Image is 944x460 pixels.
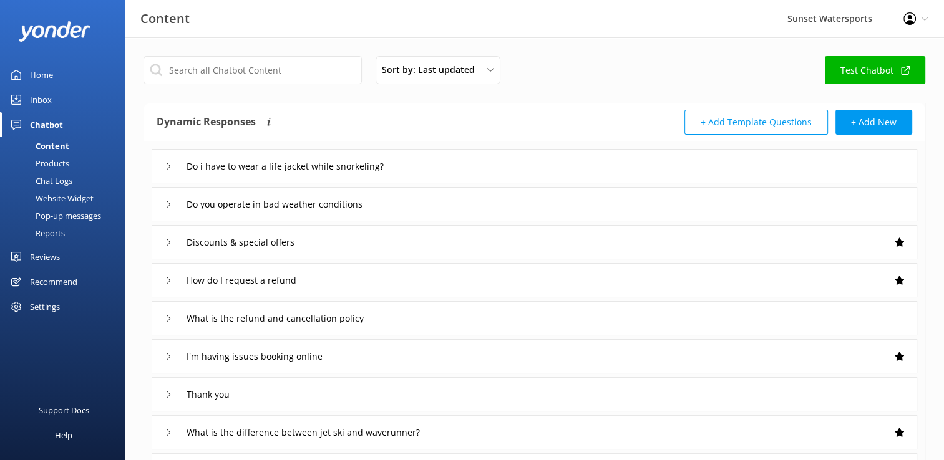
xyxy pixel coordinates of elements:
[7,207,101,224] div: Pop-up messages
[835,110,912,135] button: + Add New
[7,189,125,207] a: Website Widget
[30,294,60,319] div: Settings
[55,423,72,448] div: Help
[7,224,65,242] div: Reports
[30,269,77,294] div: Recommend
[30,62,53,87] div: Home
[30,244,60,269] div: Reviews
[7,155,125,172] a: Products
[7,172,72,189] div: Chat Logs
[684,110,828,135] button: + Add Template Questions
[144,56,362,84] input: Search all Chatbot Content
[7,172,125,189] a: Chat Logs
[140,9,190,29] h3: Content
[7,155,69,172] div: Products
[7,137,125,155] a: Content
[30,112,63,137] div: Chatbot
[7,224,125,242] a: Reports
[7,137,69,155] div: Content
[30,87,52,112] div: Inbox
[7,207,125,224] a: Pop-up messages
[19,21,90,42] img: yonder-white-logo.png
[825,56,925,84] a: Test Chatbot
[157,110,256,135] h4: Dynamic Responses
[7,189,94,207] div: Website Widget
[39,398,89,423] div: Support Docs
[382,63,482,77] span: Sort by: Last updated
